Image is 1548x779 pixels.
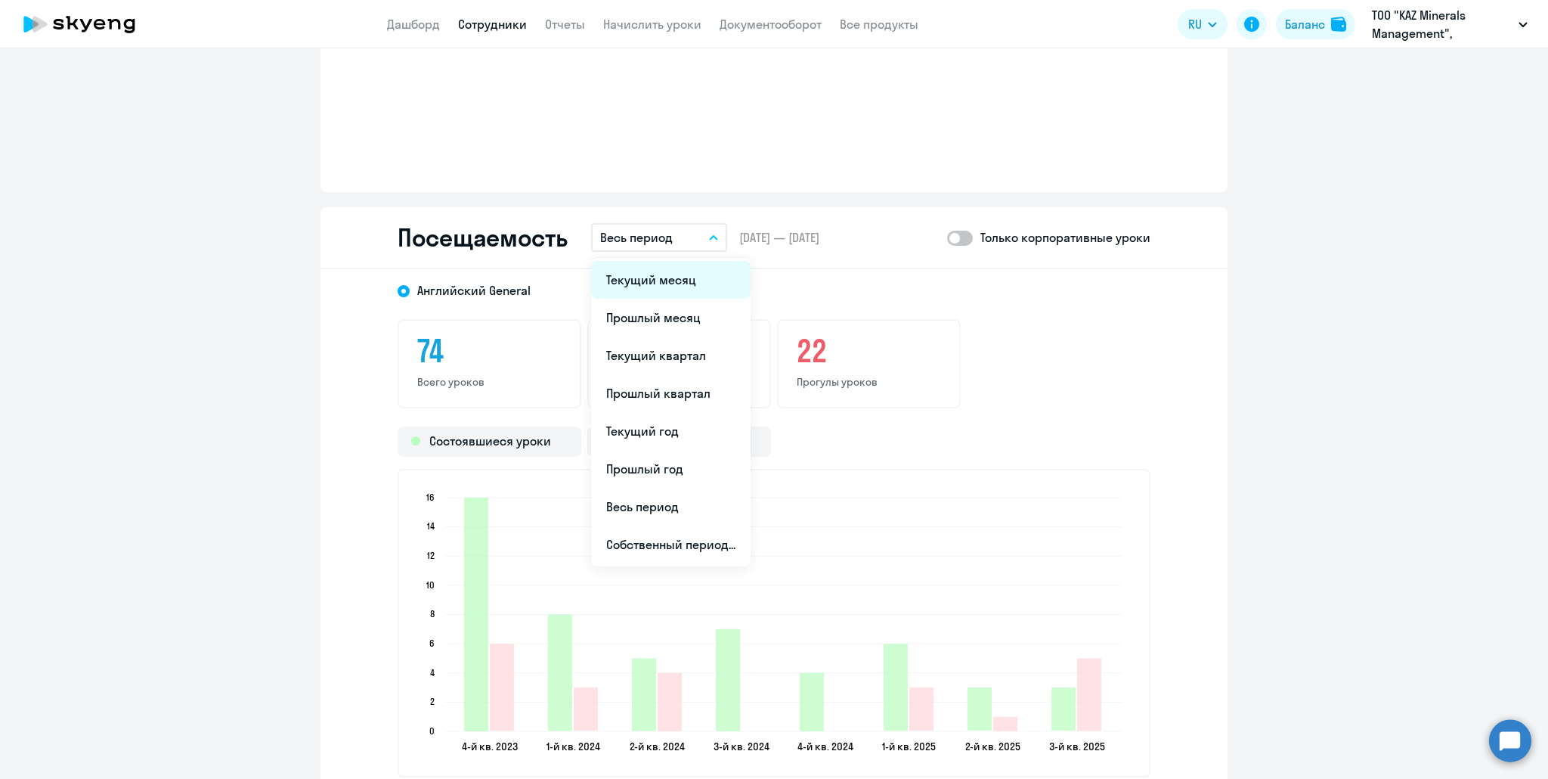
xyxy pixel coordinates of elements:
a: Отчеты [545,17,585,32]
path: 2025-03-15T21:00:00.000Z Состоявшиеся уроки 6 [884,644,908,731]
text: 2 [430,696,435,707]
text: 6 [429,638,435,649]
p: Только корпоративные уроки [980,228,1150,247]
div: Прогулы [587,427,771,457]
text: 1-й кв. 2024 [546,740,600,753]
text: 16 [426,492,435,503]
h3: 74 [417,333,562,369]
path: 2024-08-05T21:00:00.000Z Состоявшиеся уроки 7 [716,629,740,731]
text: 10 [426,579,435,591]
div: Состоявшиеся уроки [398,427,581,457]
a: Документооборот [720,17,822,32]
text: 8 [430,608,435,619]
path: 2024-03-10T21:00:00.000Z Состоявшиеся уроки 8 [548,615,572,731]
path: 2023-12-03T21:00:00.000Z Прогулы 6 [490,644,514,731]
path: 2024-03-10T21:00:00.000Z Прогулы 3 [574,687,598,731]
button: RU [1178,9,1228,39]
text: 3-й кв. 2025 [1049,740,1105,753]
h3: 22 [797,333,941,369]
ul: RU [591,258,751,566]
path: 2024-05-24T21:00:00.000Z Состоявшиеся уроки 5 [632,658,656,731]
text: 4 [430,667,435,678]
a: Дашборд [387,17,440,32]
p: Прогулы уроков [797,375,941,389]
span: Английский General [417,282,531,299]
span: [DATE] — [DATE] [739,229,819,246]
path: 2023-12-03T21:00:00.000Z Состоявшиеся уроки 16 [464,498,488,731]
text: 14 [427,520,435,532]
text: 3-й кв. 2024 [714,740,769,753]
a: Сотрудники [458,17,527,32]
path: 2024-11-22T21:00:00.000Z Состоявшиеся уроки 4 [800,673,824,731]
a: Начислить уроки [603,17,701,32]
div: Баланс [1285,15,1325,33]
p: Всего уроков [417,375,562,389]
button: ТОО "KAZ Minerals Management", Постоплата [1364,6,1535,42]
button: Балансbalance [1276,9,1355,39]
text: 4-й кв. 2024 [797,740,853,753]
path: 2025-08-18T21:00:00.000Z Прогулы 5 [1077,658,1101,731]
span: RU [1188,15,1202,33]
text: 2-й кв. 2024 [630,740,685,753]
path: 2025-03-15T21:00:00.000Z Прогулы 3 [909,687,933,731]
p: ТОО "KAZ Minerals Management", Постоплата [1372,6,1512,42]
text: 4-й кв. 2023 [462,740,518,753]
p: Весь период [600,228,673,247]
button: Весь период [591,223,727,252]
a: Все продукты [840,17,918,32]
img: balance [1331,17,1346,32]
path: 2024-05-24T21:00:00.000Z Прогулы 4 [658,673,682,731]
text: 2-й кв. 2025 [965,740,1020,753]
path: 2025-08-18T21:00:00.000Z Состоявшиеся уроки 3 [1051,687,1076,731]
h2: Посещаемость [398,222,567,253]
path: 2025-05-26T21:00:00.000Z Состоявшиеся уроки 3 [967,687,992,731]
text: 0 [429,725,435,737]
path: 2025-05-26T21:00:00.000Z Прогулы 1 [993,717,1017,731]
text: 12 [427,550,435,561]
text: 1-й кв. 2025 [882,740,936,753]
